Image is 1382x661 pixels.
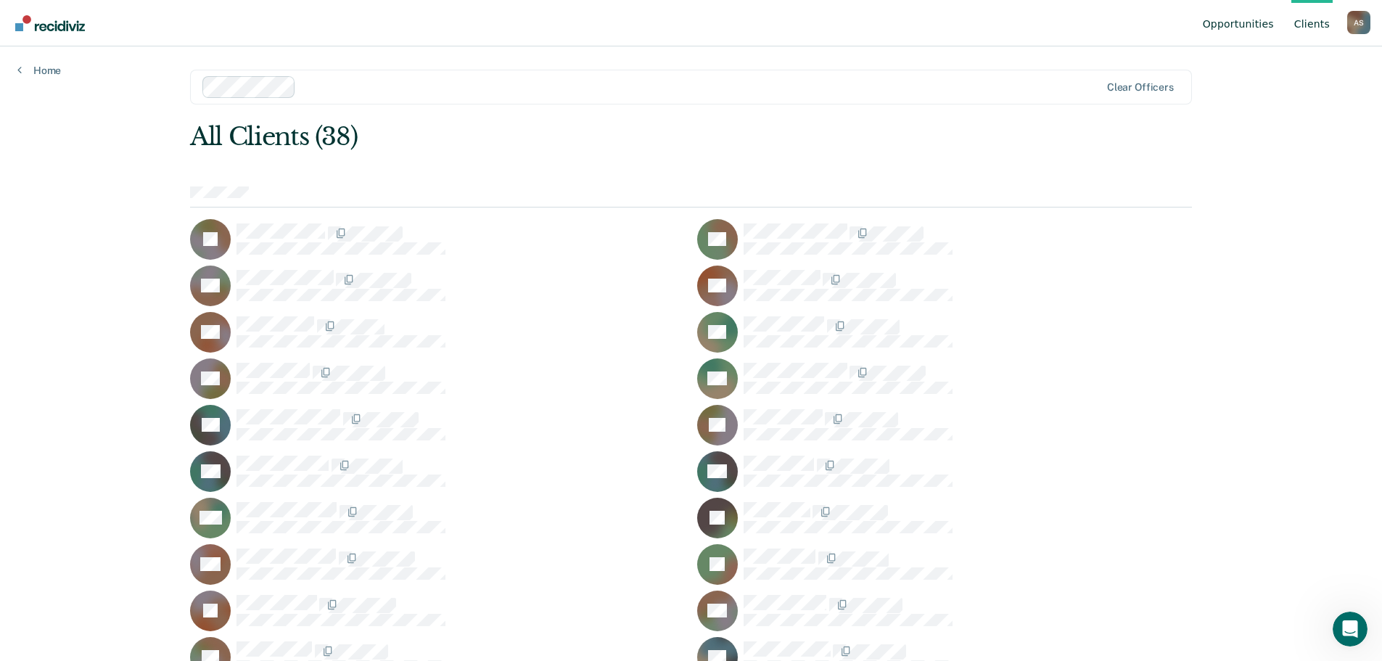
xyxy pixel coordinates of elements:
div: All Clients (38) [190,122,992,152]
a: Home [17,64,61,77]
iframe: Intercom live chat [1333,612,1367,646]
button: Profile dropdown button [1347,11,1370,34]
div: Clear officers [1107,81,1174,94]
img: Recidiviz [15,15,85,31]
div: A S [1347,11,1370,34]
